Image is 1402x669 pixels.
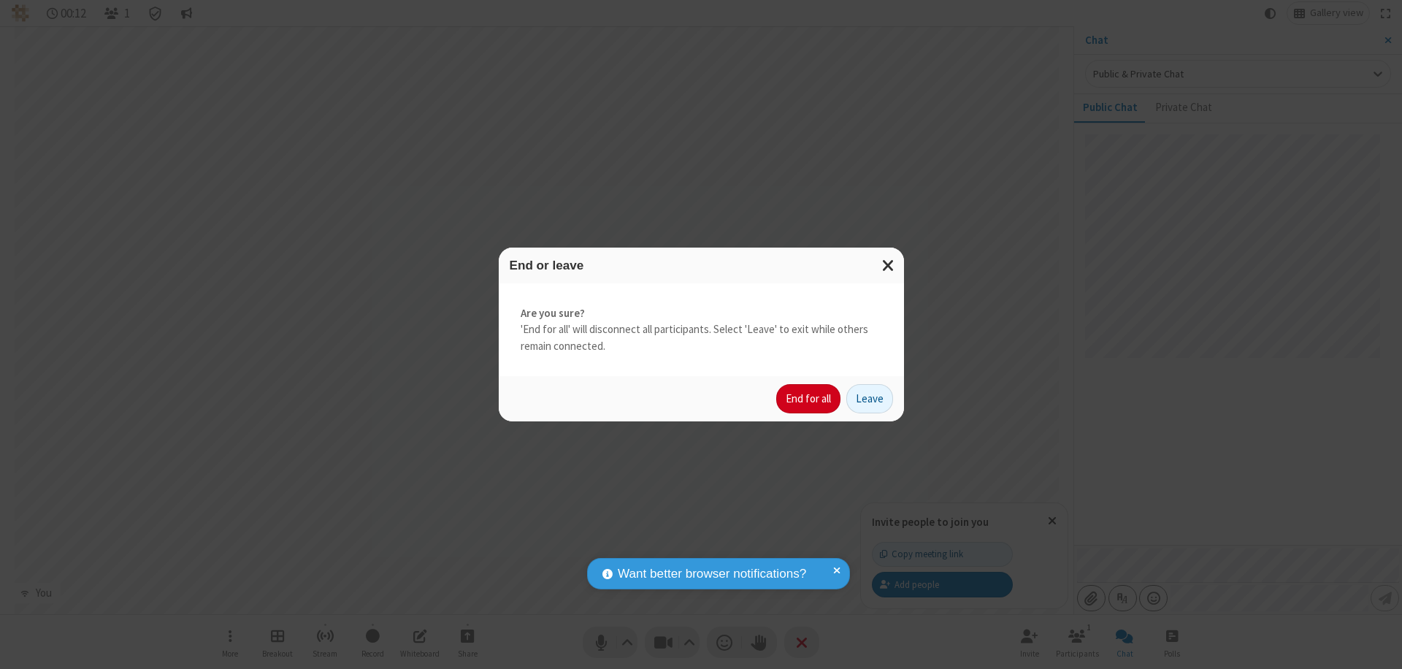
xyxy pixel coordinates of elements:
button: End for all [776,384,840,413]
strong: Are you sure? [521,305,882,322]
div: 'End for all' will disconnect all participants. Select 'Leave' to exit while others remain connec... [499,283,904,377]
span: Want better browser notifications? [618,565,806,584]
button: Leave [846,384,893,413]
h3: End or leave [510,259,893,272]
button: Close modal [873,248,904,283]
